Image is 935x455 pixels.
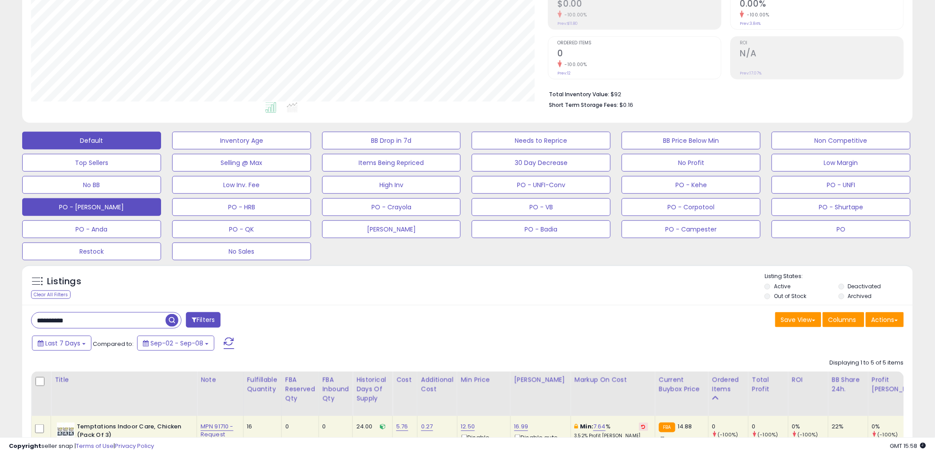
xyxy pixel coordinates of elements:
span: Ordered Items [558,41,721,46]
div: 0 [752,423,788,431]
p: Listing States: [765,272,913,281]
button: 30 Day Decrease [472,154,611,172]
button: High Inv [322,176,461,194]
label: Active [774,282,790,290]
label: Out of Stock [774,292,806,300]
small: -100.00% [562,12,587,18]
button: PO - Corpotool [622,198,761,216]
b: Temptations Indoor Care, Chicken (Pack Of 3) [77,423,185,441]
div: 0% [872,423,928,431]
div: Profit [PERSON_NAME] [872,375,925,394]
div: Historical Days Of Supply [356,375,389,403]
strong: Copyright [9,442,41,450]
small: Prev: 12 [558,71,571,76]
button: [PERSON_NAME] [322,220,461,238]
button: Low Margin [772,154,911,172]
button: Save View [775,312,821,327]
button: PO - Badia [472,220,611,238]
button: No Profit [622,154,761,172]
button: Selling @ Max [172,154,311,172]
button: Default [22,132,161,149]
th: The percentage added to the cost of goods (COGS) that forms the calculator for Min & Max prices. [571,372,655,416]
a: 16.99 [514,422,529,431]
div: Min Price [461,375,507,384]
small: Prev: 3.84% [740,21,761,26]
button: PO - [PERSON_NAME] [22,198,161,216]
div: 16 [247,423,275,431]
button: Items Being Repriced [322,154,461,172]
a: Terms of Use [76,442,114,450]
button: No Sales [172,243,311,260]
a: 7.64 [593,422,606,431]
div: Clear All Filters [31,290,71,299]
button: BB Drop in 7d [322,132,461,149]
img: 51kMzZioOYL._SL40_.jpg [57,423,75,440]
button: Sep-02 - Sep-08 [137,336,214,351]
div: [PERSON_NAME] [514,375,567,384]
div: ROI [792,375,825,384]
h2: N/A [740,48,903,60]
div: Note [201,375,240,384]
div: 22% [832,423,861,431]
button: Restock [22,243,161,260]
button: PO - UNFI [772,176,911,194]
div: FBA inbound Qty [323,375,349,403]
small: FBA [659,423,675,432]
button: Top Sellers [22,154,161,172]
div: BB Share 24h. [832,375,864,394]
b: Short Term Storage Fees: [549,101,619,109]
b: Min: [580,422,594,431]
button: PO - HRB [172,198,311,216]
div: 0 [323,423,346,431]
button: PO - Shurtape [772,198,911,216]
button: PO - VB [472,198,611,216]
button: BB Price Below Min [622,132,761,149]
button: Non Competitive [772,132,911,149]
span: Sep-02 - Sep-08 [150,339,203,348]
div: Ordered Items [712,375,745,394]
small: Prev: $11.80 [558,21,578,26]
a: 0.27 [421,422,433,431]
div: 24.00 [356,423,386,431]
div: FBA Reserved Qty [285,375,315,403]
div: Total Profit [752,375,785,394]
a: 5.76 [396,422,408,431]
div: % [575,423,648,439]
button: Inventory Age [172,132,311,149]
button: Low Inv. Fee [172,176,311,194]
label: Deactivated [848,282,881,290]
button: PO - QK [172,220,311,238]
div: Displaying 1 to 5 of 5 items [830,359,904,367]
span: 14.88 [678,422,692,431]
span: 2025-09-16 15:58 GMT [890,442,926,450]
button: No BB [22,176,161,194]
button: Filters [186,312,221,328]
div: Fulfillable Quantity [247,375,278,394]
small: Prev: 17.07% [740,71,762,76]
div: Cost [396,375,414,384]
button: Last 7 Days [32,336,91,351]
button: PO - Crayola [322,198,461,216]
span: $0.16 [620,101,634,109]
h5: Listings [47,275,81,288]
span: ROI [740,41,903,46]
div: Markup on Cost [575,375,651,384]
button: Needs to Reprice [472,132,611,149]
div: 0% [792,423,828,431]
a: 12.50 [461,422,475,431]
div: Title [55,375,193,384]
button: PO - Kehe [622,176,761,194]
h2: 0 [558,48,721,60]
div: Current Buybox Price [659,375,705,394]
button: PO - Anda [22,220,161,238]
label: Archived [848,292,872,300]
div: 0 [712,423,748,431]
li: $92 [549,88,897,99]
button: Actions [866,312,904,327]
b: Total Inventory Value: [549,90,610,98]
div: 0 [285,423,312,431]
button: PO - UNFI-Conv [472,176,611,194]
div: Additional Cost [421,375,454,394]
button: PO - Campester [622,220,761,238]
button: Columns [823,312,864,327]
